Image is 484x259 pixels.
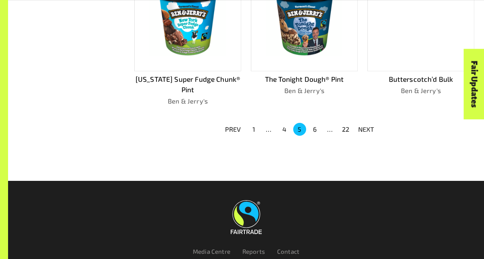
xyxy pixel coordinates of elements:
button: Go to page 4 [278,123,291,136]
div: … [324,124,337,134]
button: Go to page 6 [309,123,321,136]
a: Reports [242,248,265,255]
img: Fairtrade Australia New Zealand logo [231,200,262,234]
button: NEXT [353,122,379,137]
p: Ben & Jerry's [367,86,474,95]
p: PREV [225,124,241,134]
a: Contact [277,248,299,255]
button: PREV [220,122,246,137]
div: … [263,124,275,134]
button: page 5 [293,123,306,136]
p: The Tonight Dough® Pint [251,74,358,85]
p: Ben & Jerry's [251,86,358,95]
p: NEXT [358,124,374,134]
p: [US_STATE] Super Fudge Chunk® Pint [134,74,241,95]
p: Butterscotch’d Bulk [367,74,474,85]
button: Go to page 1 [247,123,260,136]
button: Go to page 22 [339,123,352,136]
nav: pagination navigation [220,122,379,137]
a: Media Centre [193,248,230,255]
p: Ben & Jerry's [134,96,241,106]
